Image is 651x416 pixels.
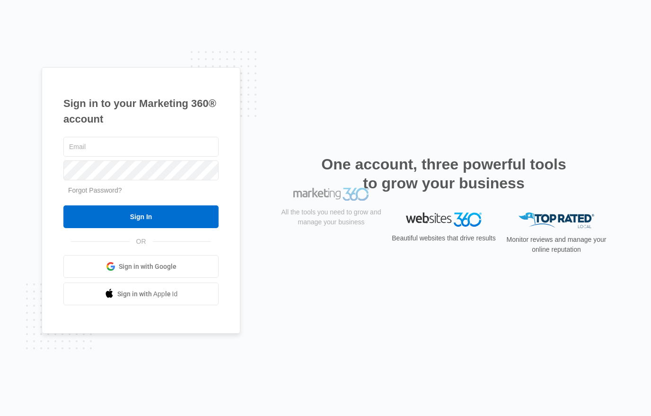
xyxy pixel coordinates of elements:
[278,232,384,252] p: All the tools you need to grow and manage your business
[519,212,594,228] img: Top Rated Local
[63,96,219,127] h1: Sign in to your Marketing 360® account
[117,289,178,299] span: Sign in with Apple Id
[63,205,219,228] input: Sign In
[63,255,219,278] a: Sign in with Google
[68,186,122,194] a: Forgot Password?
[63,137,219,157] input: Email
[318,155,569,193] h2: One account, three powerful tools to grow your business
[293,212,369,226] img: Marketing 360
[130,237,153,247] span: OR
[63,283,219,305] a: Sign in with Apple Id
[503,235,609,255] p: Monitor reviews and manage your online reputation
[406,212,482,226] img: Websites 360
[391,233,497,243] p: Beautiful websites that drive results
[119,262,176,272] span: Sign in with Google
